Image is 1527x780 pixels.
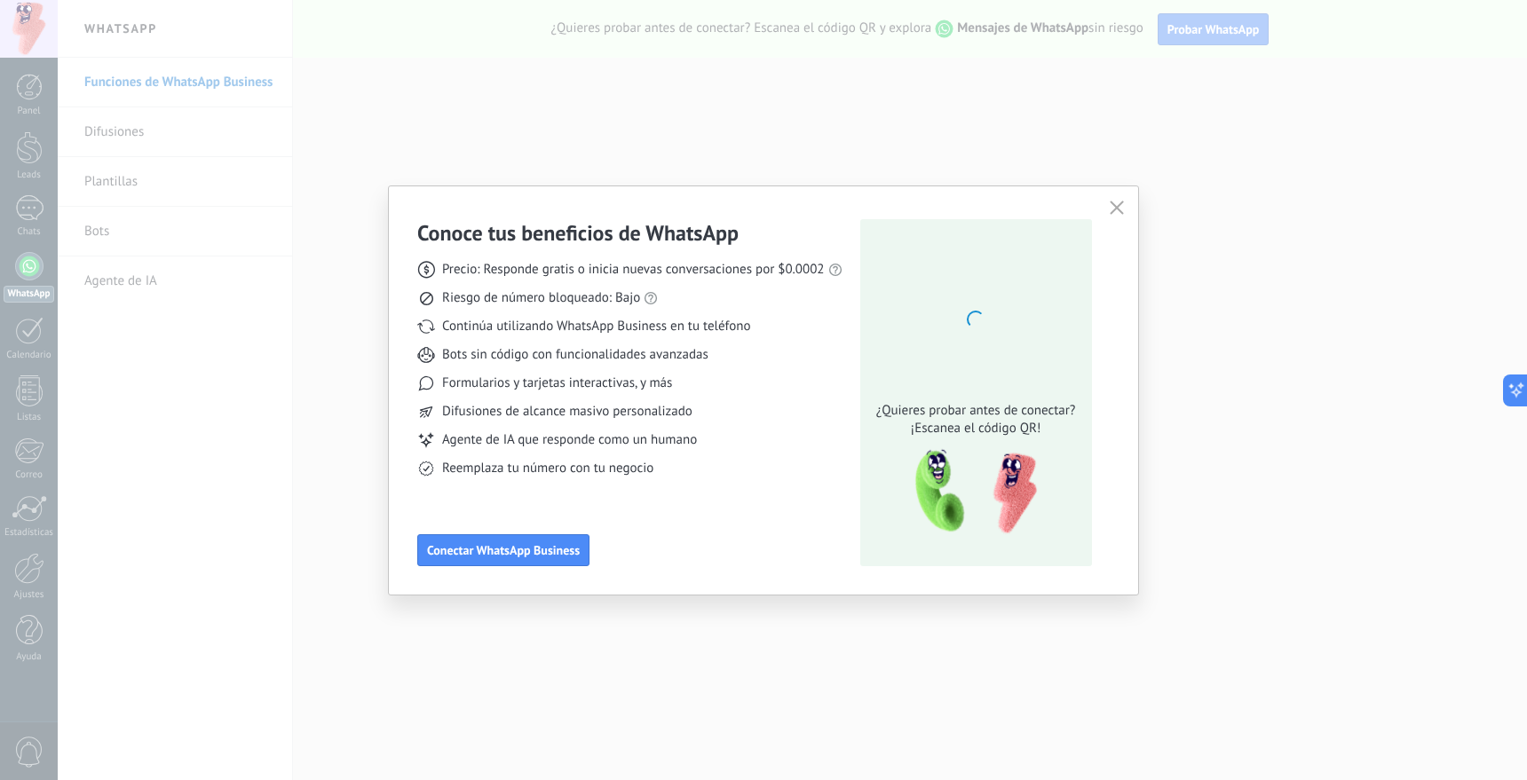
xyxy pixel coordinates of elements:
span: Agente de IA que responde como un humano [442,431,697,449]
span: Conectar WhatsApp Business [427,544,580,556]
span: Precio: Responde gratis o inicia nuevas conversaciones por $0.0002 [442,261,825,279]
span: Difusiones de alcance masivo personalizado [442,403,692,421]
span: Reemplaza tu número con tu negocio [442,460,653,477]
span: ¿Quieres probar antes de conectar? [871,402,1080,420]
span: Formularios y tarjetas interactivas, y más [442,374,672,392]
span: Riesgo de número bloqueado: Bajo [442,289,640,307]
span: Continúa utilizando WhatsApp Business en tu teléfono [442,318,750,335]
span: ¡Escanea el código QR! [871,420,1080,437]
span: Bots sin código con funcionalidades avanzadas [442,346,708,364]
img: qr-pic-1x.png [900,445,1040,540]
button: Conectar WhatsApp Business [417,534,589,566]
h3: Conoce tus beneficios de WhatsApp [417,219,739,247]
